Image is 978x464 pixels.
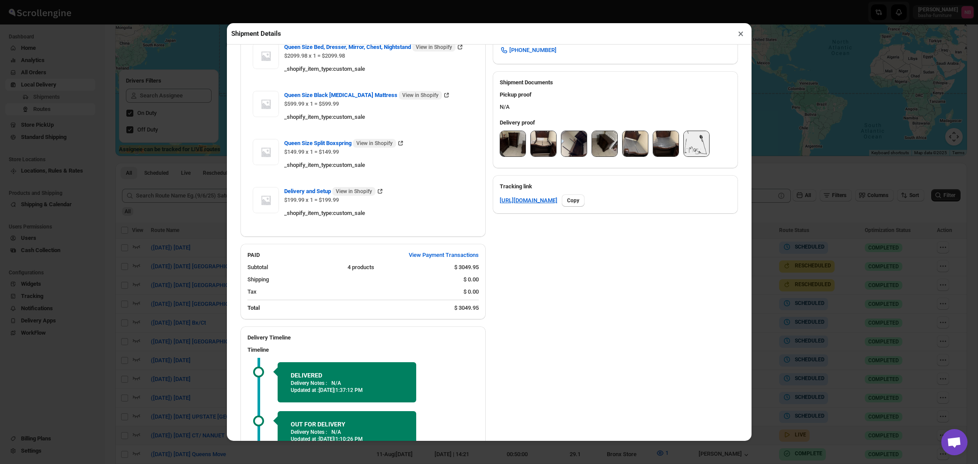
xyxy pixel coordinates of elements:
span: Queen Size Black [MEDICAL_DATA] Mattress [284,91,442,100]
a: Queen Size Black [MEDICAL_DATA] Mattress View in Shopify [284,92,451,98]
span: $149.99 x 1 = $149.99 [284,149,339,155]
div: $ 3049.95 [454,263,479,272]
div: Shipping [247,275,456,284]
span: Delivery and Setup [284,187,376,196]
img: Item [253,91,279,117]
div: _shopify_item_type : custom_sale [284,161,473,170]
div: N/A [493,87,738,115]
p: Updated at : [291,387,403,394]
a: Delivery and Setup View in Shopify [284,188,384,194]
span: [DATE] | 1:37:12 PM [319,387,363,393]
img: Item [253,139,279,165]
span: [DATE] | 1:10:26 PM [319,436,363,442]
h2: Delivery Timeline [247,333,479,342]
h2: Shipment Details [231,29,281,38]
h2: OUT FOR DELIVERY [291,420,403,429]
p: Updated at : [291,436,403,443]
img: gwUmzk165AYNVPBWhu-P1.jpg [592,131,617,156]
img: 9AyByLiSGNnsl-55HLQgX.jpg [500,131,526,156]
div: $ 3049.95 [454,304,479,312]
span: Queen Size Split Boxspring [284,139,396,148]
span: Queen Size Bed, Dresser, Mirror, Chest, Nightstand [284,43,456,52]
div: $ 0.00 [463,287,479,296]
div: _shopify_item_type : custom_sale [284,113,473,121]
p: N/A [331,429,341,436]
p: Delivery Notes : [291,380,327,387]
img: Item [253,187,279,213]
span: $599.99 x 1 = $599.99 [284,100,339,107]
a: Open chat [941,429,968,455]
div: Subtotal [247,263,341,272]
h3: Timeline [247,346,479,354]
div: _shopify_item_type : custom_sale [284,65,473,73]
a: Queen Size Split Boxspring View in Shopify [284,140,405,146]
span: View in Shopify [416,44,452,51]
button: Copy [562,194,585,207]
h2: PAID [247,251,260,260]
img: PV-IC_NoGRdHuOPwPnkoU.jpg [623,131,648,156]
p: Delivery Notes : [291,429,327,436]
a: [URL][DOMAIN_NAME] [500,196,557,205]
p: N/A [331,380,341,387]
img: vsIkWZtq7OV7qa8PZBGUW.jpg [561,131,587,156]
img: JPsGW4tJyupcZEN2gBbvJ.jpg [653,131,679,156]
span: View in Shopify [336,188,372,195]
button: View Payment Transactions [404,248,484,262]
span: Copy [567,197,579,204]
div: 4 products [348,263,447,272]
span: $199.99 x 1 = $199.99 [284,197,339,203]
h3: Tracking link [500,182,731,191]
a: [PHONE_NUMBER] [494,43,562,57]
h3: Delivery proof [500,118,731,127]
span: View in Shopify [356,140,393,147]
div: Tax [247,287,456,296]
b: Total [247,305,260,311]
a: Queen Size Bed, Dresser, Mirror, Chest, Nightstand View in Shopify [284,44,464,50]
h3: Pickup proof [500,90,731,99]
div: _shopify_item_type : custom_sale [284,209,473,218]
img: mEe3_4Za4tgQaJs3jHy2A.png [684,131,709,156]
div: $ 0.00 [463,275,479,284]
h2: Shipment Documents [500,78,731,87]
span: [PHONE_NUMBER] [509,46,557,55]
span: View in Shopify [402,92,439,99]
span: View Payment Transactions [409,251,479,260]
img: eWvvsp_DYPZafYCYOB4sD.jpg [531,131,556,156]
span: $2099.98 x 1 = $2099.98 [284,52,345,59]
h2: DELIVERED [291,371,403,380]
button: × [734,28,747,40]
